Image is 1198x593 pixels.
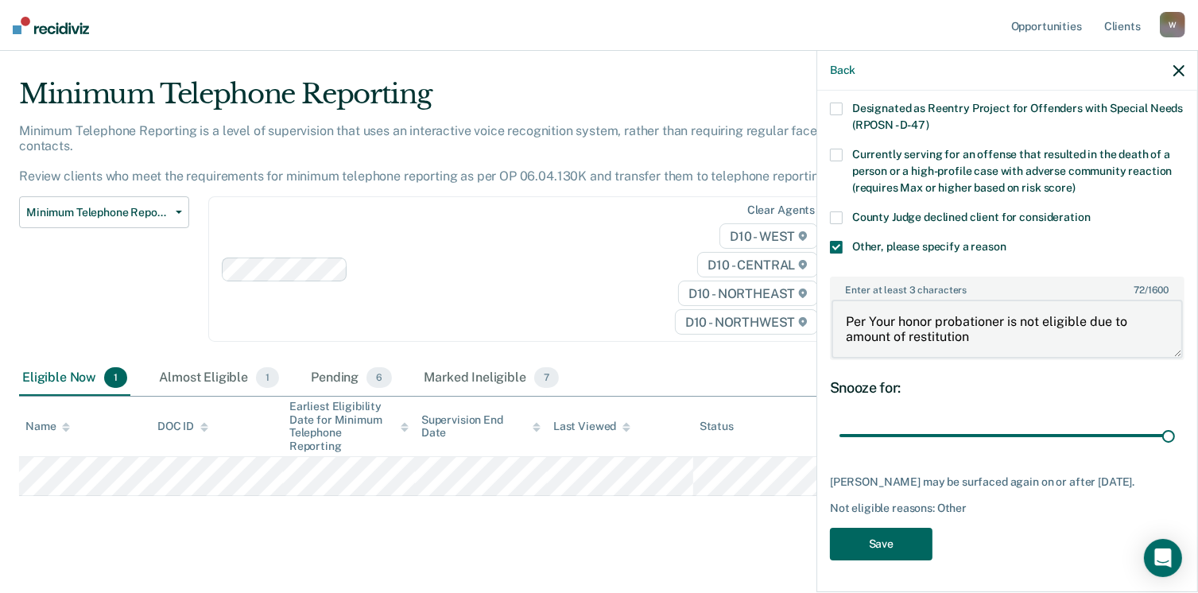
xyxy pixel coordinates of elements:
div: DOC ID [157,420,208,433]
span: 6 [366,367,392,388]
span: D10 - WEST [719,223,818,249]
div: Pending [308,361,395,396]
div: Open Intercom Messenger [1144,539,1182,577]
div: Not eligible reasons: Other [830,502,1184,515]
span: Designated as Reentry Project for Offenders with Special Needs (RPOSN - D-47) [852,102,1183,131]
div: Snooze for: [830,379,1184,397]
button: Back [830,64,855,77]
div: Minimum Telephone Reporting [19,78,917,123]
span: 72 [1134,285,1145,296]
div: Supervision End Date [421,413,541,440]
span: 7 [534,367,559,388]
span: Currently serving for an offense that resulted in the death of a person or a high-profile case wi... [852,148,1172,194]
div: Name [25,420,70,433]
span: County Judge declined client for consideration [852,211,1091,223]
div: Last Viewed [553,420,630,433]
span: / 1600 [1134,285,1169,296]
div: [PERSON_NAME] may be surfaced again on or after [DATE]. [830,475,1184,489]
div: Clear agents [747,203,815,217]
img: Recidiviz [13,17,89,34]
span: D10 - NORTHWEST [675,309,818,335]
div: Earliest Eligibility Date for Minimum Telephone Reporting [289,400,409,453]
span: D10 - CENTRAL [697,252,818,277]
span: Minimum Telephone Reporting [26,206,169,219]
textarea: Per Your honor probationer is not eligible due to amount of restitution [832,300,1183,359]
span: 1 [256,367,279,388]
span: 1 [104,367,127,388]
span: Other, please specify a reason [852,240,1006,253]
p: Minimum Telephone Reporting is a level of supervision that uses an interactive voice recognition ... [19,123,883,184]
button: Save [830,528,932,560]
span: D10 - NORTHEAST [678,281,818,306]
div: Status [700,420,734,433]
label: Enter at least 3 characters [832,278,1183,296]
div: Almost Eligible [156,361,282,396]
div: Eligible Now [19,361,130,396]
div: Marked Ineligible [421,361,562,396]
div: W [1160,12,1185,37]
